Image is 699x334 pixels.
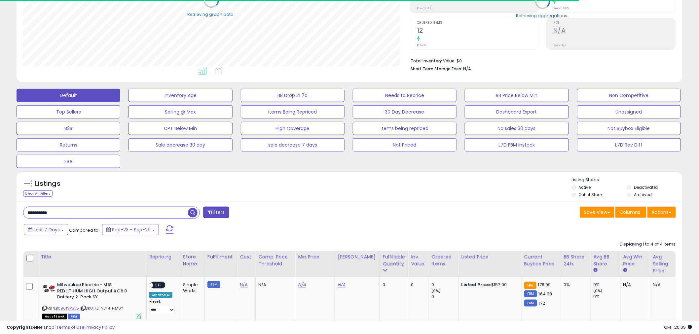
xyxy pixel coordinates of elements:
div: 0 [432,282,459,288]
div: BB Share 24h. [564,253,588,267]
button: Needs to Reprice [353,89,457,102]
a: Terms of Use [56,324,85,330]
div: 0% [594,294,620,300]
small: FBM [524,300,537,307]
div: Store Name [183,253,202,267]
div: Current Buybox Price [524,253,558,267]
button: BB Drop in 7d [241,89,345,102]
button: Items being repriced [353,122,457,135]
div: Displaying 1 to 4 of 4 items [620,241,676,248]
button: Inventory Age [129,89,232,102]
button: Save View [580,207,614,218]
div: 0% [564,282,586,288]
span: 2025-10-7 20:05 GMT [664,324,692,330]
button: B2B [17,122,120,135]
button: L7D FBM Instock [465,138,569,151]
button: Selling @ Max [129,105,232,118]
button: Non Competitive [577,89,681,102]
button: Sep-23 - Sep-29 [102,224,159,235]
span: All listings that are currently out of stock and unavailable for purchase on Amazon [42,314,67,319]
div: Listed Price [461,253,519,260]
button: FBA [17,155,120,168]
small: Avg BB Share. [594,267,598,273]
div: Clear All Filters [23,190,53,197]
div: ASIN: [42,282,141,318]
button: Columns [615,207,646,218]
button: BB Price Below Min [465,89,569,102]
div: Retrieving aggregations.. [516,13,570,19]
button: Actions [647,207,676,218]
a: N/A [338,282,346,288]
a: N/A [298,282,306,288]
div: Amazon AI [149,292,172,298]
div: 0 [432,294,459,300]
button: Not Priced [353,138,457,151]
button: Sale decrease 30 day [129,138,232,151]
div: Inv. value [411,253,426,267]
label: Archived [634,192,652,197]
button: Filters [203,207,229,218]
div: Simple Works [183,282,200,294]
div: Min Price [298,253,332,260]
a: Privacy Policy [86,324,115,330]
button: High Coverage [241,122,345,135]
div: N/A [653,282,675,288]
span: Sep-23 - Sep-29 [112,226,151,233]
div: [PERSON_NAME] [338,253,377,260]
div: Retrieving graph data.. [187,12,236,17]
div: Fulfillment [207,253,234,260]
p: Listing States: [572,177,682,183]
small: FBA [524,282,536,289]
div: Comp. Price Threshold [258,253,292,267]
span: Columns [620,209,641,216]
span: Last 7 Days [34,226,60,233]
div: N/A [623,282,645,288]
b: Milwaukee Electric - M18 REDLITHIUM HIGH Output XC6.0 Battery 2-Pack SY [57,282,137,302]
button: Unassigned [577,105,681,118]
button: Returns [17,138,120,151]
div: Avg BB Share [594,253,618,267]
div: Title [41,253,144,260]
button: L7D Rev Diff [577,138,681,151]
label: Active [579,184,591,190]
button: Top Sellers [17,105,120,118]
div: Repricing [149,253,177,260]
span: FBM [68,314,80,319]
div: 0 [411,282,423,288]
div: 0% [594,282,620,288]
div: Ordered Items [432,253,456,267]
small: (0%) [432,288,441,293]
span: OFF [153,283,164,288]
strong: Copyright [7,324,31,330]
h5: Listings [35,179,60,188]
small: Avg Win Price. [623,267,627,273]
div: $157.00 [461,282,516,288]
div: Fulfillable Quantity [383,253,405,267]
button: Items Being Repriced [241,105,345,118]
small: FBM [207,281,220,288]
a: N/A [240,282,248,288]
label: Out of Stock [579,192,603,197]
div: Avg Win Price [623,253,647,267]
b: Listed Price: [461,282,492,288]
button: Dashboard Export [465,105,569,118]
a: B09619PGV5 [56,306,79,311]
span: 178.99 [538,282,551,288]
small: (0%) [594,288,603,293]
span: 164.98 [539,291,552,297]
button: Default [17,89,120,102]
button: 30 Day Decrease [353,105,457,118]
span: Compared to: [69,227,99,233]
button: No sales 30 days [465,122,569,135]
div: Avg Selling Price [653,253,677,274]
span: | SKU: K2-VLYH-HM6Y [80,306,123,311]
button: CPT Below Min [129,122,232,135]
div: Preset: [149,299,175,314]
button: Last 7 Days [24,224,68,235]
img: 41zNc8aBxZL._SL40_.jpg [42,282,55,295]
div: Cost [240,253,253,260]
div: seller snap | | [7,324,115,331]
label: Deactivated [634,184,659,190]
button: sale decrease 7 days [241,138,345,151]
button: Not Buybox Eligible [577,122,681,135]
